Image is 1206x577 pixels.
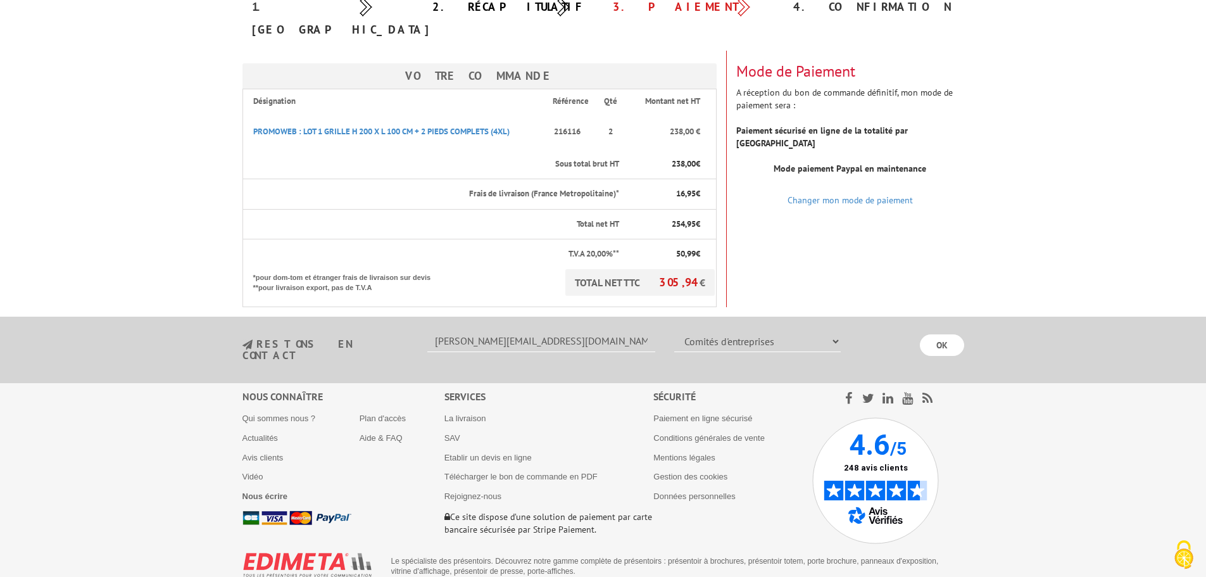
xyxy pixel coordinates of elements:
p: *pour dom-tom et étranger frais de livraison sur devis **pour livraison export, pas de T.V.A [253,269,443,293]
h3: Votre Commande [242,63,717,89]
a: Actualités [242,433,278,443]
th: Frais de livraison (France Metropolitaine)* [242,179,620,210]
a: Vidéo [242,472,263,481]
p: 216116 [550,120,591,144]
th: Sous total brut HT [242,149,620,179]
p: € [631,248,700,260]
p: € [631,188,700,200]
a: Plan d'accès [360,414,406,423]
p: Référence [550,96,591,108]
a: Paiement en ligne sécurisé [653,414,752,423]
a: Etablir un devis en ligne [444,453,532,462]
a: Aide & FAQ [360,433,403,443]
a: Conditions générales de vente [653,433,765,443]
div: A réception du bon de commande définitif, mon mode de paiement sera : [727,51,974,201]
p: Ce site dispose d’une solution de paiement par carte bancaire sécurisée par Stripe Paiement. [444,510,654,536]
strong: Paiement sécurisé en ligne de la totalité par [GEOGRAPHIC_DATA] [736,125,908,149]
span: 238,00 [672,158,696,169]
a: Changer mon mode de paiement [788,194,913,206]
a: Avis clients [242,453,284,462]
span: 16,95 [676,188,696,199]
a: La livraison [444,414,486,423]
a: SAV [444,433,460,443]
a: Rejoignez-nous [444,491,501,501]
input: OK [920,334,964,356]
p: Montant net HT [631,96,715,108]
span: 50,99 [676,248,696,259]
b: Mode paiement Paypal en maintenance [774,163,926,174]
a: PROMOWEB : LOT 1 GRILLE H 200 X L 100 CM + 2 PIEDS COMPLETS (4XL) [253,126,510,137]
p: € [631,158,700,170]
h3: restons en contact [242,339,409,361]
div: Nous connaître [242,390,444,404]
img: Cookies (fenêtre modale) [1168,539,1200,571]
a: Mentions légales [653,453,715,462]
img: newsletter.jpg [242,339,253,350]
p: 238,00 € [631,126,700,138]
p: TOTAL NET TTC € [565,269,715,296]
a: Données personnelles [653,491,735,501]
p: Désignation [253,96,539,108]
p: Qté [603,96,619,108]
input: Votre email [427,331,655,352]
button: Cookies (fenêtre modale) [1162,534,1206,577]
p: Le spécialiste des présentoirs. Découvrez notre gamme complète de présentoirs : présentoir à broc... [391,556,955,576]
div: Sécurité [653,390,812,404]
a: Télécharger le bon de commande en PDF [444,472,598,481]
a: Nous écrire [242,491,288,501]
th: Total net HT [242,209,620,239]
span: 305,94 [659,275,700,289]
img: Avis Vérifiés - 4.6 sur 5 - 248 avis clients [812,417,939,544]
a: Gestion des cookies [653,472,727,481]
div: Services [444,390,654,404]
p: € [631,219,700,231]
h3: Mode de Paiement [736,63,964,80]
p: T.V.A 20,00%** [253,248,619,260]
span: 254,95 [672,219,696,229]
p: 2 [603,126,619,138]
a: Qui sommes nous ? [242,414,316,423]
